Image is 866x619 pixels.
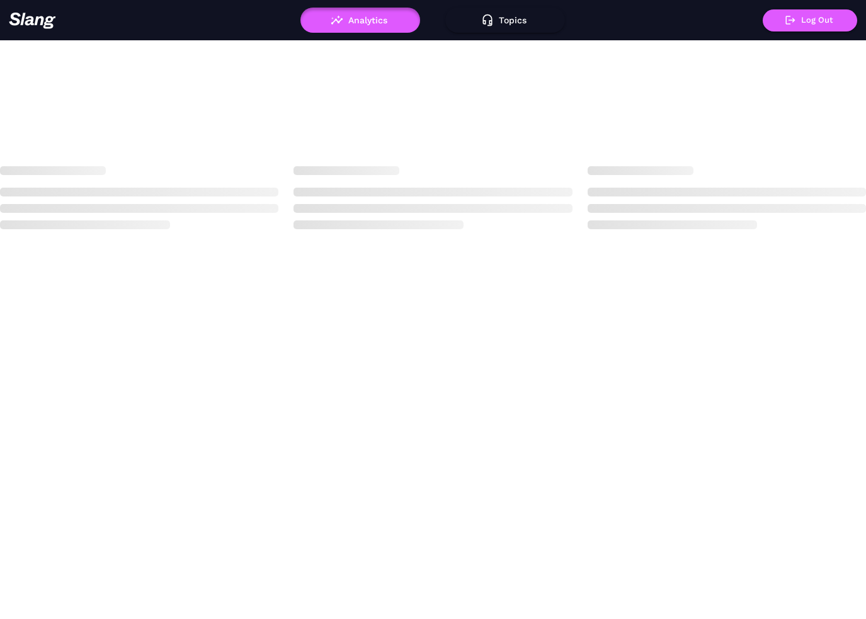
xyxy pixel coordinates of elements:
[300,15,420,24] a: Analytics
[445,8,565,33] button: Topics
[300,8,420,33] button: Analytics
[763,9,857,31] button: Log Out
[9,12,56,29] img: 623511267c55cb56e2f2a487_logo2.png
